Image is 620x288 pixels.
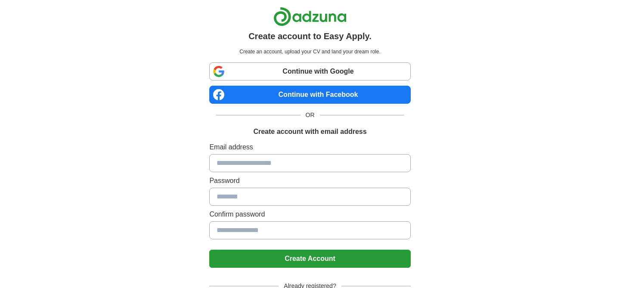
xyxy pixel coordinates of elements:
[273,7,347,26] img: Adzuna logo
[209,209,410,220] label: Confirm password
[211,48,409,56] p: Create an account, upload your CV and land your dream role.
[209,62,410,81] a: Continue with Google
[301,111,320,120] span: OR
[209,86,410,104] a: Continue with Facebook
[209,176,410,186] label: Password
[209,142,410,152] label: Email address
[248,30,372,43] h1: Create account to Easy Apply.
[253,127,366,137] h1: Create account with email address
[209,250,410,268] button: Create Account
